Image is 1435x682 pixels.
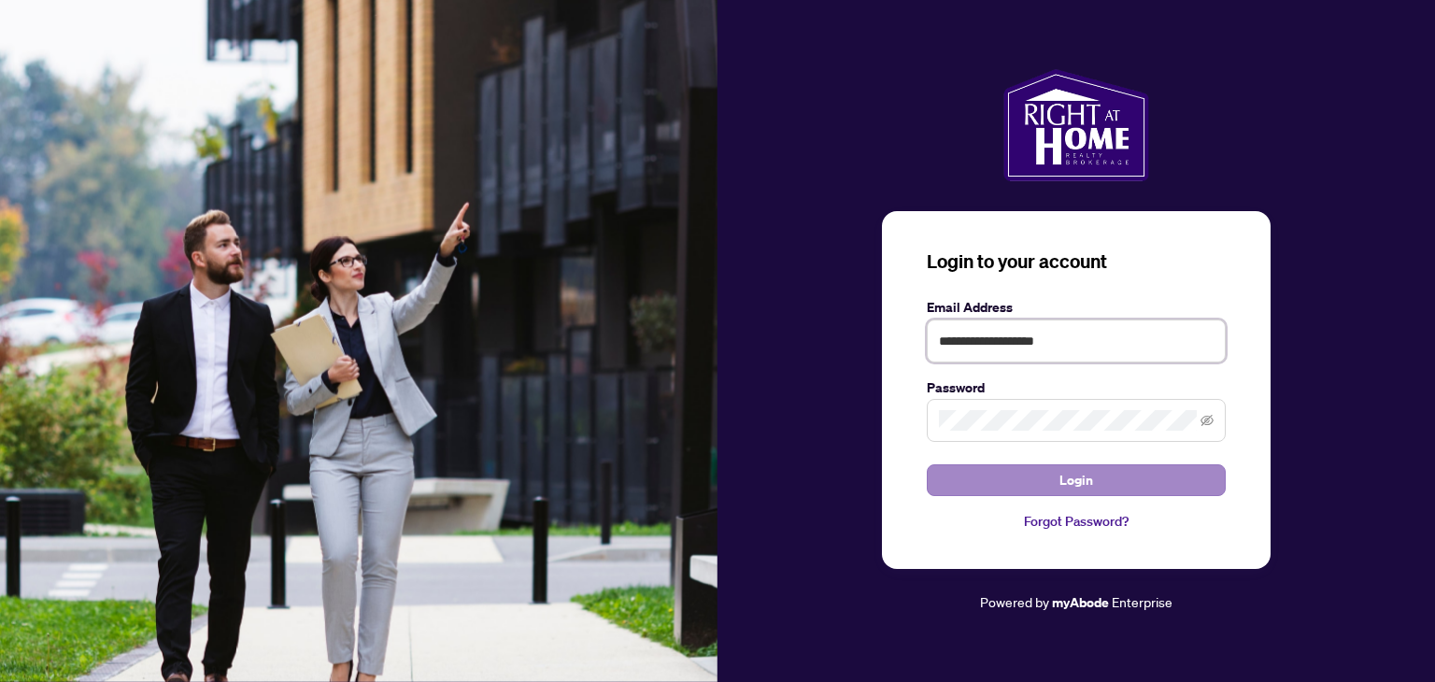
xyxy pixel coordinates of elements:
[1059,465,1093,495] span: Login
[1052,592,1109,613] a: myAbode
[927,297,1226,318] label: Email Address
[927,377,1226,398] label: Password
[927,464,1226,496] button: Login
[1112,593,1172,610] span: Enterprise
[927,511,1226,532] a: Forgot Password?
[1003,69,1148,181] img: ma-logo
[980,593,1049,610] span: Powered by
[927,249,1226,275] h3: Login to your account
[1201,414,1214,427] span: eye-invisible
